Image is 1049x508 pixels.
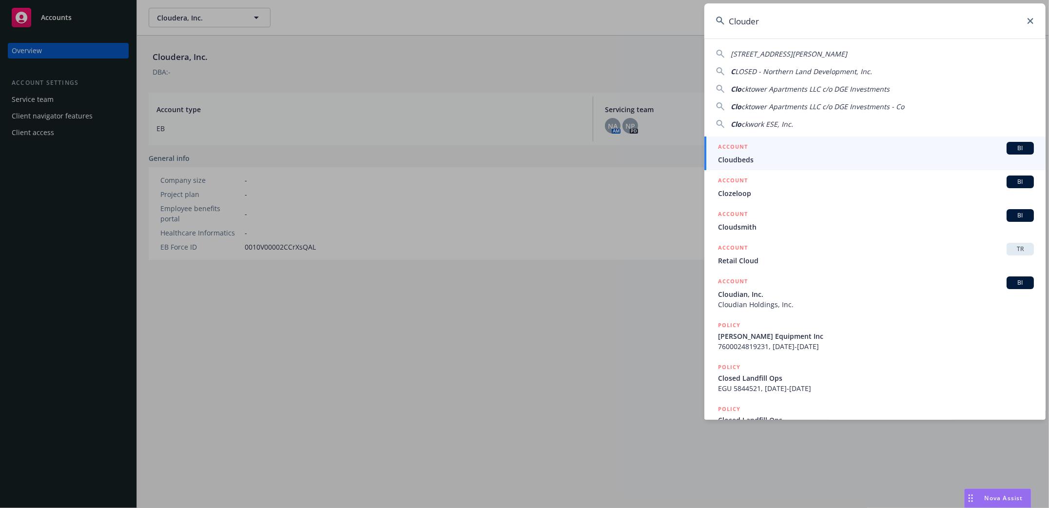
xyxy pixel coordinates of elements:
span: cktower Apartments LLC c/o DGE Investments - Co [741,102,904,111]
span: Closed Landfill Ops [718,373,1034,383]
span: Retail Cloud [718,255,1034,266]
a: ACCOUNTBICloudbeds [704,137,1046,170]
span: BI [1010,144,1030,153]
span: Clo [731,119,741,129]
span: ckwork ESE, Inc. [741,119,793,129]
h5: ACCOUNT [718,276,748,288]
span: Nova Assist [985,494,1023,502]
span: BI [1010,177,1030,186]
span: [STREET_ADDRESS][PERSON_NAME] [731,49,847,59]
h5: ACCOUNT [718,142,748,154]
span: Cloudbeds [718,155,1034,165]
h5: ACCOUNT [718,209,748,221]
span: Cloudsmith [718,222,1034,232]
a: POLICYClosed Landfill OpsEGU 5844521, [DATE]-[DATE] [704,357,1046,399]
a: POLICYClosed Landfill Ops [704,399,1046,441]
span: Closed Landfill Ops [718,415,1034,425]
span: Clo [731,84,741,94]
h5: POLICY [718,404,740,414]
span: [PERSON_NAME] Equipment Inc [718,331,1034,341]
h5: POLICY [718,362,740,372]
span: BI [1010,211,1030,220]
a: ACCOUNTBICloudian, Inc.Cloudian Holdings, Inc. [704,271,1046,315]
span: LOSED - Northern Land Development, Inc. [735,67,872,76]
button: Nova Assist [964,488,1031,508]
span: cktower Apartments LLC c/o DGE Investments [741,84,890,94]
span: Clozeloop [718,188,1034,198]
h5: ACCOUNT [718,176,748,187]
a: ACCOUNTBIClozeloop [704,170,1046,204]
span: 7600024819231, [DATE]-[DATE] [718,341,1034,352]
h5: ACCOUNT [718,243,748,254]
input: Search... [704,3,1046,39]
a: ACCOUNTTRRetail Cloud [704,237,1046,271]
span: Clo [731,102,741,111]
span: Cloudian Holdings, Inc. [718,299,1034,310]
span: EGU 5844521, [DATE]-[DATE] [718,383,1034,393]
a: POLICY[PERSON_NAME] Equipment Inc7600024819231, [DATE]-[DATE] [704,315,1046,357]
span: C [731,67,735,76]
span: Cloudian, Inc. [718,289,1034,299]
a: ACCOUNTBICloudsmith [704,204,1046,237]
h5: POLICY [718,320,740,330]
span: BI [1010,278,1030,287]
div: Drag to move [965,489,977,508]
span: TR [1010,245,1030,254]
